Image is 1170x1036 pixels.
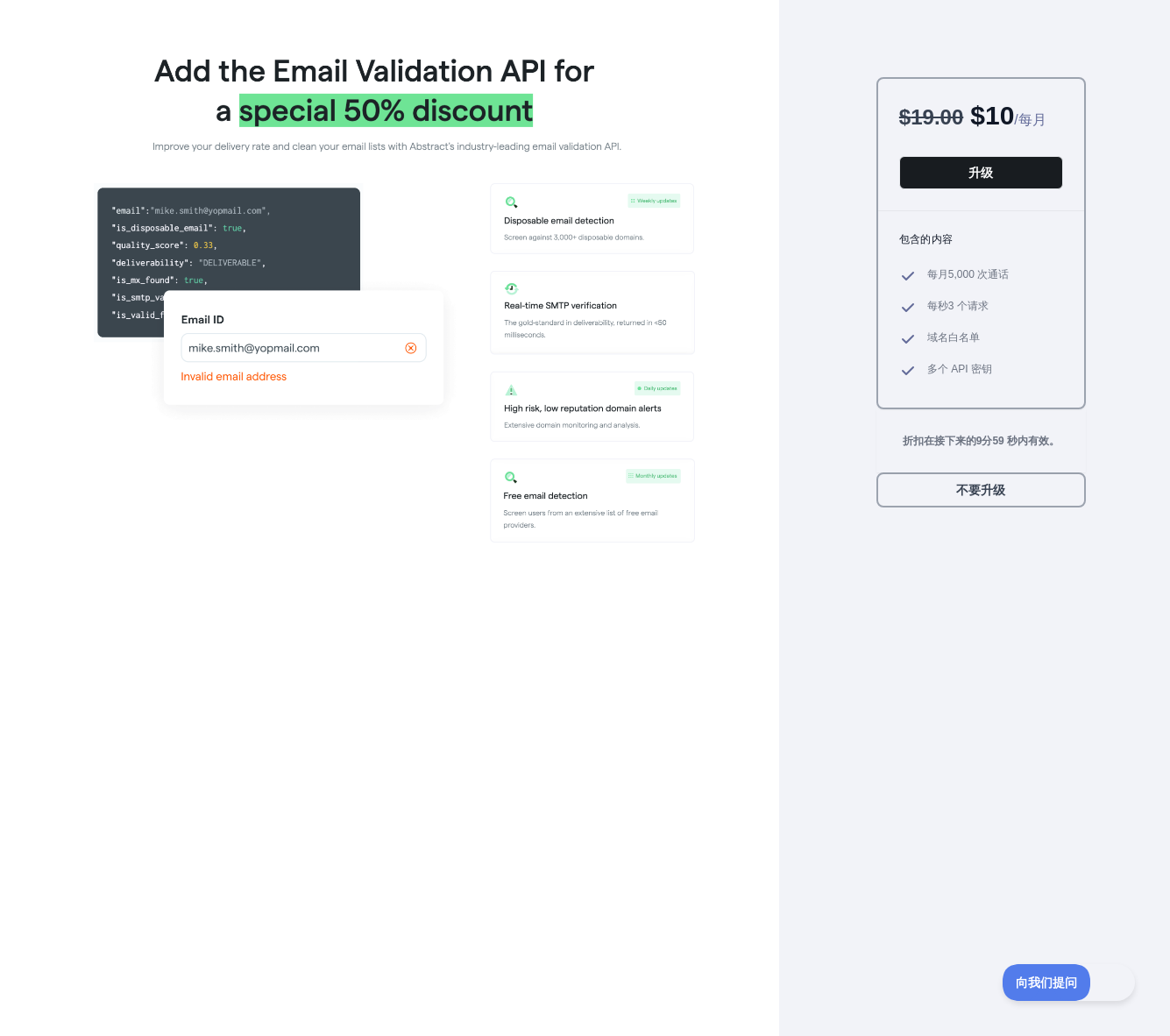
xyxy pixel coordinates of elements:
[956,483,1005,497] font: 不要升级
[84,42,695,544] img: 提供
[927,331,980,344] font: 域名白名单
[970,101,985,130] font: $
[927,300,948,312] font: 每秒
[1007,435,1060,447] font: 秒内有效。
[899,105,911,129] font: $
[1003,964,1135,1001] iframe: 切换客户支持
[988,268,1009,280] font: 通话
[948,300,989,312] font: 3 个请求
[976,435,982,447] font: 9
[982,435,992,447] font: 分
[1018,112,1046,127] font: 每月
[876,472,1086,507] button: 不要升级
[903,435,976,447] font: 折扣在接下来的
[911,105,963,129] font: 19.00
[927,363,992,375] font: 多个 API 密钥
[948,268,988,280] font: 5,000 次
[927,268,948,280] font: 每月
[985,101,1014,130] font: 10
[899,156,1063,189] button: 升级
[968,166,993,180] font: 升级
[899,233,954,245] font: 包含的内容
[1014,112,1018,127] font: /
[992,435,1003,447] font: 59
